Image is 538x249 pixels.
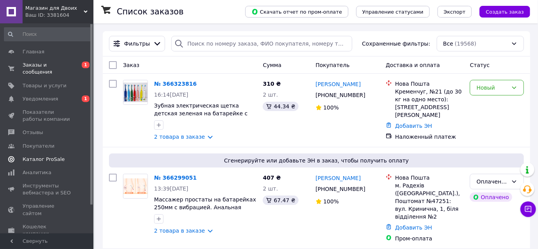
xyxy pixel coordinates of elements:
[82,95,90,102] span: 1
[154,81,197,87] a: № 366323816
[444,9,466,15] span: Экспорт
[362,9,424,15] span: Управление статусами
[251,8,342,15] span: Скачать отчет по пром-оплате
[4,27,92,41] input: Поиск
[154,196,256,226] a: Массажер простаты на батарейках 250мм с вибрацией. Анальная палочка вращающаяся на 360 град.
[470,62,490,68] span: Статус
[154,228,205,234] a: 2 товара в заказе
[263,62,281,68] span: Сумма
[23,182,72,196] span: Инструменты вебмастера и SEO
[263,196,298,205] div: 67.47 ₴
[486,9,524,15] span: Создать заказ
[386,62,440,68] span: Доставка и оплата
[356,6,430,18] button: Управление статусами
[123,83,148,102] img: Фото товару
[23,169,51,176] span: Аналитика
[263,92,278,98] span: 2 шт.
[395,235,464,242] div: Пром-оплата
[395,182,464,221] div: м. Радехів ([GEOGRAPHIC_DATA].), Поштомат №47251: вул. Кринична, 1, біля відділення №2
[443,40,454,48] span: Все
[263,175,281,181] span: 407 ₴
[117,7,184,16] h1: Список заказов
[263,81,281,87] span: 310 ₴
[395,133,464,141] div: Наложенный платеж
[316,80,361,88] a: [PERSON_NAME]
[23,62,72,76] span: Заказы и сообщения
[154,92,188,98] span: 16:14[DATE]
[395,88,464,119] div: Кременчуг, №21 (до 30 кг на одно место): [STREET_ADDRESS][PERSON_NAME]
[23,48,44,55] span: Главная
[23,95,58,102] span: Уведомления
[470,192,512,202] div: Оплачено
[124,40,150,48] span: Фильтры
[263,185,278,192] span: 2 шт.
[23,143,55,150] span: Покупатели
[316,174,361,182] a: [PERSON_NAME]
[25,5,84,12] span: Магазин для Двоих
[324,104,339,111] span: 100%
[23,223,72,237] span: Кошелек компании
[316,62,350,68] span: Покупатель
[476,177,508,186] div: Оплаченный
[472,8,530,14] a: Создать заказ
[324,198,339,205] span: 100%
[395,224,432,231] a: Добавить ЭН
[112,157,521,164] span: Сгенерируйте или добавьте ЭН в заказ, чтобы получить оплату
[154,185,188,192] span: 13:39[DATE]
[314,184,367,194] div: [PHONE_NUMBER]
[154,102,257,124] a: Зубная электрическая щетка детская зеленая на батарейке с насадками 6шт с умным таймером.
[23,203,72,217] span: Управление сайтом
[23,82,67,89] span: Товары и услуги
[123,62,139,68] span: Заказ
[245,6,348,18] button: Скачать отчет по пром-оплате
[23,109,72,123] span: Показатели работы компании
[171,36,352,51] input: Поиск по номеру заказа, ФИО покупателя, номеру телефона, Email, номеру накладной
[520,201,536,217] button: Чат с покупателем
[23,129,43,136] span: Отзывы
[395,123,432,129] a: Добавить ЭН
[314,90,367,101] div: [PHONE_NUMBER]
[480,6,530,18] button: Создать заказ
[123,80,148,105] a: Фото товару
[25,12,93,19] div: Ваш ID: 3381604
[154,134,205,140] a: 2 товара в заказе
[476,83,508,92] div: Новый
[123,174,148,199] a: Фото товару
[455,41,476,47] span: (19568)
[154,175,197,181] a: № 366299051
[23,156,65,163] span: Каталог ProSale
[263,102,298,111] div: 44.34 ₴
[82,62,90,68] span: 1
[395,80,464,88] div: Нова Пошта
[438,6,472,18] button: Экспорт
[362,40,430,48] span: Сохраненные фильтры:
[123,178,148,194] img: Фото товару
[395,174,464,182] div: Нова Пошта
